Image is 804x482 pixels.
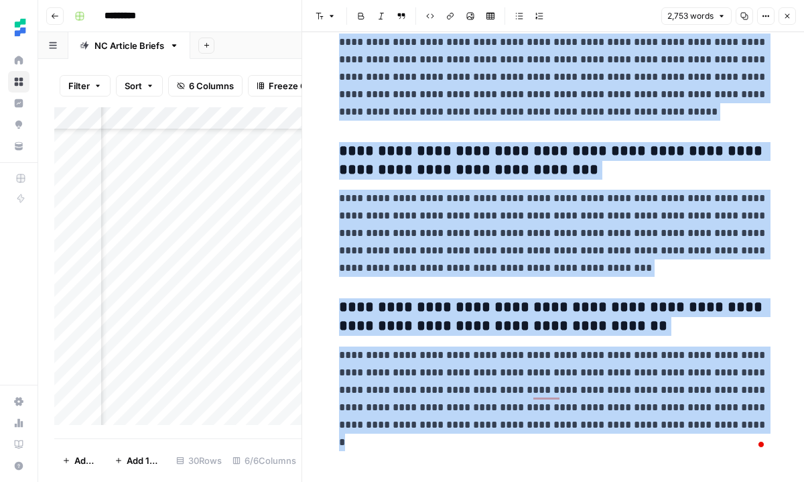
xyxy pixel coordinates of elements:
button: 2,753 words [661,7,732,25]
button: Filter [60,75,111,97]
a: Learning Hub [8,434,29,455]
span: Add Row [74,454,98,467]
a: NC Article Briefs [68,32,190,59]
span: 6 Columns [189,79,234,93]
div: 6/6 Columns [227,450,301,471]
a: Settings [8,391,29,412]
a: Opportunities [8,114,29,135]
div: 30 Rows [171,450,227,471]
a: Your Data [8,135,29,157]
span: Add 10 Rows [127,454,163,467]
button: Add Row [54,450,107,471]
a: Home [8,50,29,71]
span: Sort [125,79,142,93]
button: Freeze Columns [248,75,346,97]
img: Ten Speed Logo [8,15,32,40]
a: Usage [8,412,29,434]
button: Workspace: Ten Speed [8,11,29,44]
button: Add 10 Rows [107,450,171,471]
a: Insights [8,93,29,114]
span: 2,753 words [667,10,714,22]
button: Sort [116,75,163,97]
button: 6 Columns [168,75,243,97]
a: Browse [8,71,29,93]
span: Freeze Columns [269,79,338,93]
div: NC Article Briefs [94,39,164,52]
span: Filter [68,79,90,93]
button: Help + Support [8,455,29,477]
